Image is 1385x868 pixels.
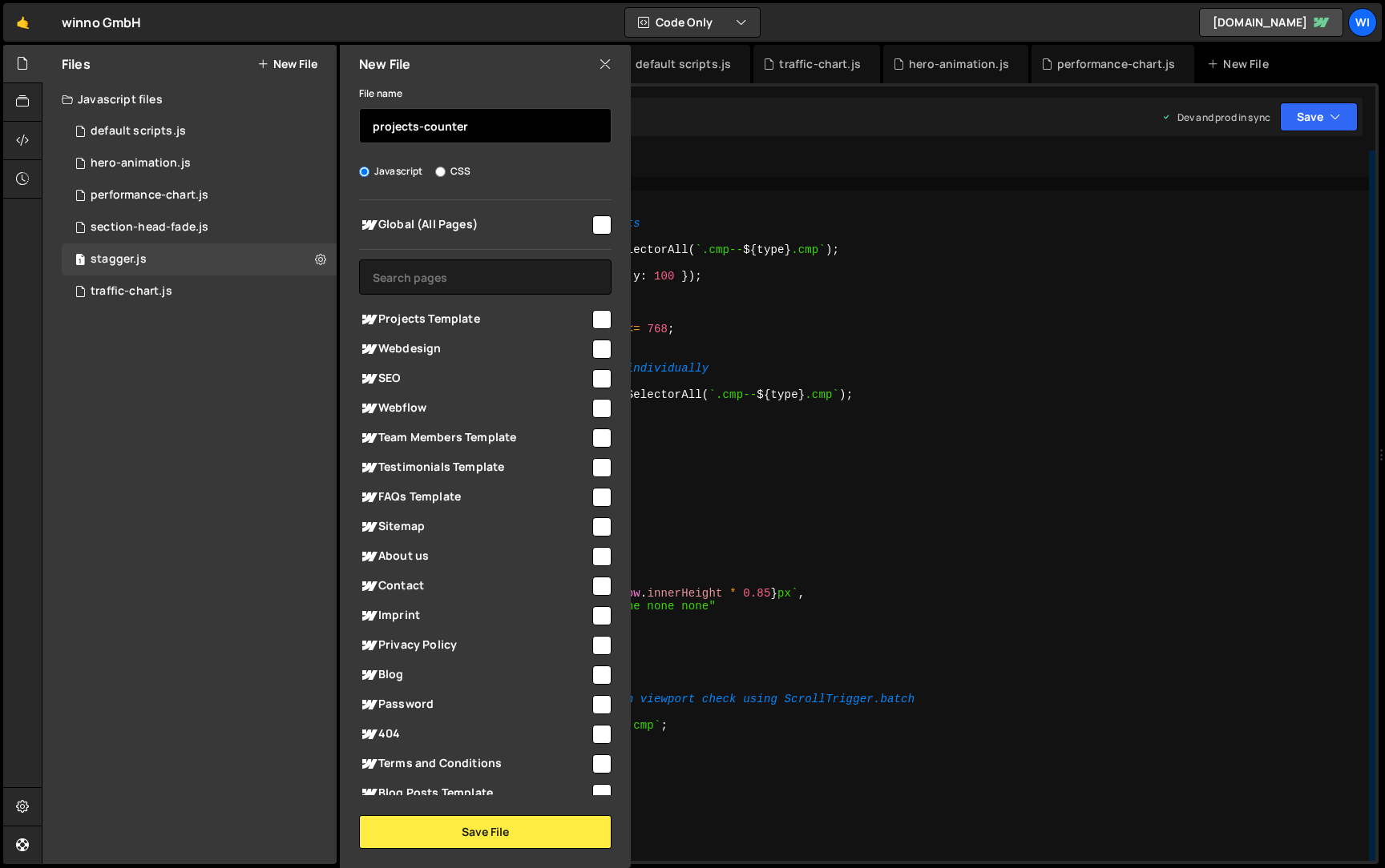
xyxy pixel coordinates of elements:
[359,815,612,849] button: Save File
[779,56,861,72] div: traffic-chart.js
[62,243,337,275] div: 17342/48268.js
[359,665,590,685] span: Blog
[62,179,337,211] div: 17342/48164.js
[359,163,423,179] label: Javascript
[1207,56,1274,72] div: New File
[359,636,590,655] span: Privacy Policy
[359,86,402,102] label: File name
[359,784,590,803] span: Blog Posts Template
[435,163,470,179] label: CSS
[91,284,172,299] div: traffic-chart.js
[62,147,337,179] div: 17342/48215.js
[62,211,337,243] div: 17342/48299.js
[359,428,590,448] span: Team Members Template
[1280,102,1358,131] button: Save
[91,156,191,171] div: hero-animation.js
[62,275,337,307] div: 17342/48247.js
[359,108,612,143] input: Name
[359,517,590,536] span: Sitemap
[359,754,590,774] span: Terms and Conditions
[1161,111,1270,124] div: Dev and prod in sync
[359,458,590,477] span: Testimonials Template
[359,369,590,388] span: SEO
[62,55,91,73] h2: Files
[359,488,590,507] span: FAQs Template
[1057,56,1175,72] div: performance-chart.js
[625,8,760,37] button: Code Only
[435,167,446,177] input: CSS
[1348,8,1377,37] a: wi
[91,188,208,203] div: performance-chart.js
[91,124,186,139] div: default scripts.js
[359,606,590,625] span: Imprint
[359,340,590,359] span: Webdesign
[359,725,590,744] span: 404
[636,56,731,72] div: default scripts.js
[359,215,590,235] span: Global (All Pages)
[257,58,317,70] button: New File
[75,255,85,267] span: 1
[359,399,590,418] span: Webflow
[359,259,612,295] input: Search pages
[42,83,337,115] div: Javascript files
[91,220,208,235] div: section-head-fade.js
[62,13,142,32] div: winno GmbH
[359,695,590,714] span: Password
[62,115,337,147] div: 17342/48267.js
[359,547,590,566] span: About us
[3,3,42,42] a: 🤙
[359,167,369,177] input: Javascript
[909,56,1009,72] div: hero-animation.js
[359,577,590,596] span: Contact
[91,252,147,267] div: stagger.js
[359,310,590,329] span: Projects Template
[359,55,410,73] h2: New File
[1199,8,1343,37] a: [DOMAIN_NAME]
